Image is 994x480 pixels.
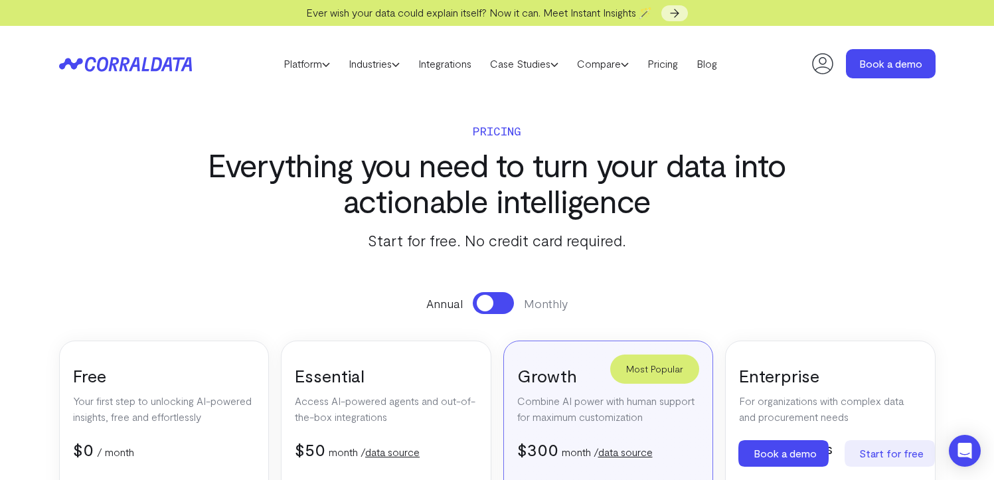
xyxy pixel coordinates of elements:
a: Book a demo [846,49,936,78]
span: $300 [517,439,558,459]
a: Integrations [409,54,481,74]
span: Start for free [859,447,924,459]
h5: Contact sales [739,438,922,458]
a: data source [365,445,420,458]
p: Your first step to unlocking AI-powered insights, free and effortlessly [73,393,256,425]
a: Blog [687,54,726,74]
h3: Everything you need to turn your data into actionable intelligence [188,147,807,218]
span: Ever wish your data could explain itself? Now it can. Meet Instant Insights 🪄 [306,6,652,19]
p: For organizations with complex data and procurement needs [739,393,922,425]
a: Industries [339,54,409,74]
span: Book a demo [754,447,817,459]
p: / month [97,444,134,460]
a: Compare [568,54,638,74]
span: Annual [426,295,463,312]
p: month / [329,444,420,460]
h3: Growth [517,364,700,386]
a: Pricing [638,54,687,74]
div: Open Intercom Messenger [949,435,981,467]
p: month / [562,444,653,460]
a: Book a demo [738,440,831,467]
span: Monthly [524,295,568,312]
a: Case Studies [481,54,568,74]
p: Access AI-powered agents and out-of-the-box integrations [295,393,477,425]
p: Combine AI power with human support for maximum customization [517,393,700,425]
a: Start for free [845,440,938,467]
span: $50 [295,439,325,459]
span: $0 [73,439,94,459]
h3: Free [73,364,256,386]
p: Pricing [188,121,807,140]
div: Most Popular [610,355,699,384]
p: Start for free. No credit card required. [188,228,807,252]
a: data source [598,445,653,458]
h3: Essential [295,364,477,386]
h3: Enterprise [739,364,922,386]
a: Platform [274,54,339,74]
